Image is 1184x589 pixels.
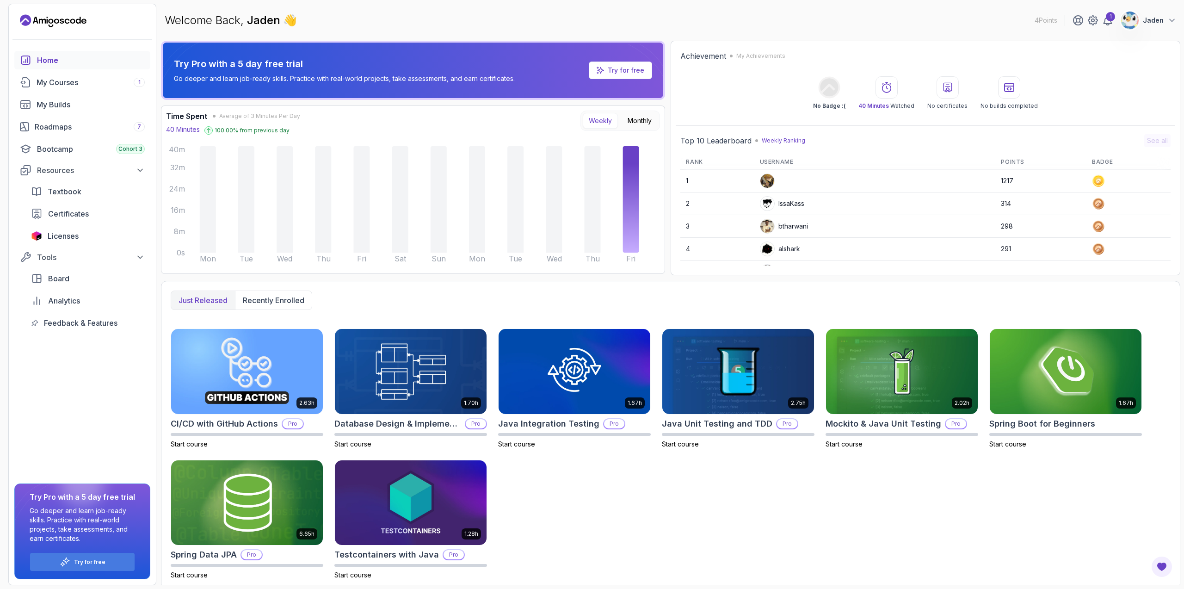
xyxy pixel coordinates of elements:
[30,552,135,571] button: Try for free
[171,205,185,215] tspan: 16m
[277,254,292,263] tspan: Wed
[171,329,323,414] img: CI/CD with GitHub Actions card
[466,419,486,428] p: Pro
[171,291,235,310] button: Just released
[760,242,800,256] div: alshark
[166,111,207,122] h3: Time Spent
[174,227,185,236] tspan: 8m
[955,399,969,407] p: 2.02h
[1102,15,1113,26] a: 1
[1035,16,1057,25] p: 4 Points
[990,329,1141,414] img: Spring Boot for Beginners card
[177,248,185,257] tspan: 0s
[469,254,485,263] tspan: Mon
[247,13,283,27] span: Jaden
[174,74,515,83] p: Go deeper and learn job-ready skills. Practice with real-world projects, take assessments, and ea...
[1151,556,1173,578] button: Open Feedback Button
[498,417,599,430] h2: Java Integration Testing
[680,260,754,283] td: 5
[169,184,185,193] tspan: 24m
[169,145,185,154] tspan: 40m
[335,329,487,414] img: Database Design & Implementation card
[858,102,914,110] p: Watched
[583,113,618,129] button: Weekly
[586,254,600,263] tspan: Thu
[74,558,105,566] a: Try for free
[25,227,150,245] a: licenses
[37,55,145,66] div: Home
[200,254,216,263] tspan: Mon
[995,155,1086,170] th: Points
[240,254,253,263] tspan: Tue
[826,440,863,448] span: Start course
[171,548,237,561] h2: Spring Data JPA
[171,460,323,580] a: Spring Data JPA card6.65hSpring Data JPAProStart course
[432,254,446,263] tspan: Sun
[995,238,1086,260] td: 291
[760,219,774,233] img: user profile image
[395,254,407,263] tspan: Sat
[334,460,487,580] a: Testcontainers with Java card1.28hTestcontainers with JavaProStart course
[499,329,650,414] img: Java Integration Testing card
[316,254,331,263] tspan: Thu
[736,52,785,60] p: My Achievements
[171,329,323,449] a: CI/CD with GitHub Actions card2.63hCI/CD with GitHub ActionsProStart course
[14,140,150,158] a: bootcamp
[14,51,150,69] a: home
[334,417,461,430] h2: Database Design & Implementation
[14,73,150,92] a: courses
[509,254,522,263] tspan: Tue
[48,208,89,219] span: Certificates
[48,230,79,242] span: Licenses
[30,506,135,543] p: Go deeper and learn job-ready skills. Practice with real-world projects, take assessments, and ea...
[1119,399,1133,407] p: 1.67h
[235,291,312,310] button: Recently enrolled
[219,112,300,120] span: Average of 3 Minutes Per Day
[989,329,1142,449] a: Spring Boot for Beginners card1.67hSpring Boot for BeginnersStart course
[138,79,141,86] span: 1
[171,417,278,430] h2: CI/CD with GitHub Actions
[299,399,314,407] p: 2.63h
[14,95,150,114] a: builds
[662,329,814,449] a: Java Unit Testing and TDD card2.75hJava Unit Testing and TDDProStart course
[1143,16,1164,25] p: Jaden
[25,205,150,223] a: certificates
[826,329,978,414] img: Mockito & Java Unit Testing card
[826,417,941,430] h2: Mockito & Java Unit Testing
[215,127,290,134] p: 100.00 % from previous day
[547,254,562,263] tspan: Wed
[1106,12,1115,21] div: 1
[179,295,228,306] p: Just released
[170,163,185,172] tspan: 32m
[334,440,371,448] span: Start course
[37,143,145,155] div: Bootcamp
[498,329,651,449] a: Java Integration Testing card1.67hJava Integration TestingProStart course
[37,165,145,176] div: Resources
[760,197,774,211] img: user profile image
[20,13,86,28] a: Landing page
[334,548,439,561] h2: Testcontainers with Java
[680,50,726,62] h2: Achievement
[299,530,314,538] p: 6.65h
[118,145,142,153] span: Cohort 3
[25,182,150,201] a: textbook
[37,252,145,263] div: Tools
[995,215,1086,238] td: 298
[608,66,644,75] a: Try for free
[680,155,754,170] th: Rank
[1086,155,1171,170] th: Badge
[283,419,303,428] p: Pro
[48,295,80,306] span: Analytics
[243,295,304,306] p: Recently enrolled
[927,102,968,110] p: No certificates
[166,125,200,134] p: 40 Minutes
[995,170,1086,192] td: 1217
[762,137,805,144] p: Weekly Ranking
[171,571,208,579] span: Start course
[946,419,966,428] p: Pro
[48,186,81,197] span: Textbook
[25,269,150,288] a: board
[31,231,42,241] img: jetbrains icon
[25,291,150,310] a: analytics
[980,102,1038,110] p: No builds completed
